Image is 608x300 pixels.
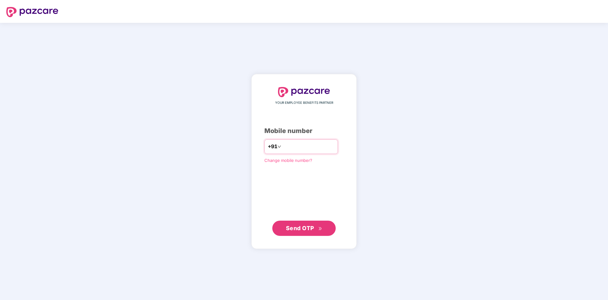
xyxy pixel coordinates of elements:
[277,145,281,149] span: down
[268,143,277,150] span: +91
[6,7,58,17] img: logo
[264,126,344,136] div: Mobile number
[275,100,333,105] span: YOUR EMPLOYEE BENEFITS PARTNER
[272,221,336,236] button: Send OTPdouble-right
[264,158,312,163] a: Change mobile number?
[278,87,330,97] img: logo
[318,227,322,231] span: double-right
[286,225,314,231] span: Send OTP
